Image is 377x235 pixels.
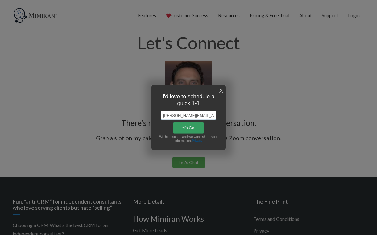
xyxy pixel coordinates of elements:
h1: I'd love to schedule a quick 1-1 [158,92,219,109]
input: Best Email (Required) [161,111,216,120]
a: X [219,86,223,96]
input: Let's Go... [173,122,204,134]
div: We hate spam, and we won't share your information. [158,134,219,144]
a: Privacy [192,138,202,142]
